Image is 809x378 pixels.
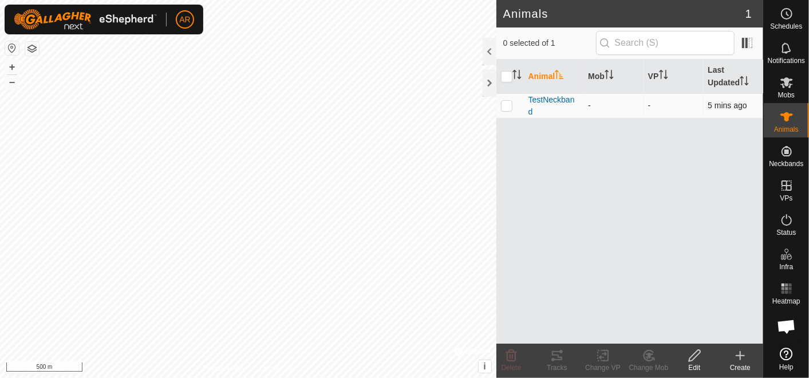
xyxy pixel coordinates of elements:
[512,72,522,81] p-sorticon: Activate to sort
[580,363,626,373] div: Change VP
[778,92,795,99] span: Mobs
[524,60,584,94] th: Animal
[703,60,763,94] th: Last Updated
[605,72,614,81] p-sorticon: Activate to sort
[14,9,157,30] img: Gallagher Logo
[659,72,668,81] p-sorticon: Activate to sort
[772,298,800,305] span: Heatmap
[5,41,19,55] button: Reset Map
[503,7,745,21] h2: Animals
[555,72,564,81] p-sorticon: Activate to sort
[768,57,805,64] span: Notifications
[672,363,717,373] div: Edit
[780,195,792,202] span: VPs
[740,78,749,87] p-sorticon: Activate to sort
[25,42,39,56] button: Map Layers
[776,229,796,236] span: Status
[483,361,486,371] span: i
[534,363,580,373] div: Tracks
[502,364,522,372] span: Delete
[203,363,246,373] a: Privacy Policy
[588,100,639,112] div: -
[259,363,293,373] a: Contact Us
[779,364,794,371] span: Help
[770,23,802,30] span: Schedules
[648,101,651,110] app-display-virtual-paddock-transition: -
[769,160,803,167] span: Neckbands
[5,60,19,74] button: +
[5,75,19,89] button: –
[528,94,579,118] span: TestNeckband
[769,309,804,344] div: Open chat
[626,363,672,373] div: Change Mob
[779,263,793,270] span: Infra
[644,60,704,94] th: VP
[745,5,752,22] span: 1
[503,37,596,49] span: 0 selected of 1
[596,31,735,55] input: Search (S)
[764,343,809,375] a: Help
[717,363,763,373] div: Create
[479,360,491,373] button: i
[774,126,799,133] span: Animals
[708,101,747,110] span: 19 Sept 2025, 11:54 am
[179,14,190,26] span: AR
[583,60,644,94] th: Mob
